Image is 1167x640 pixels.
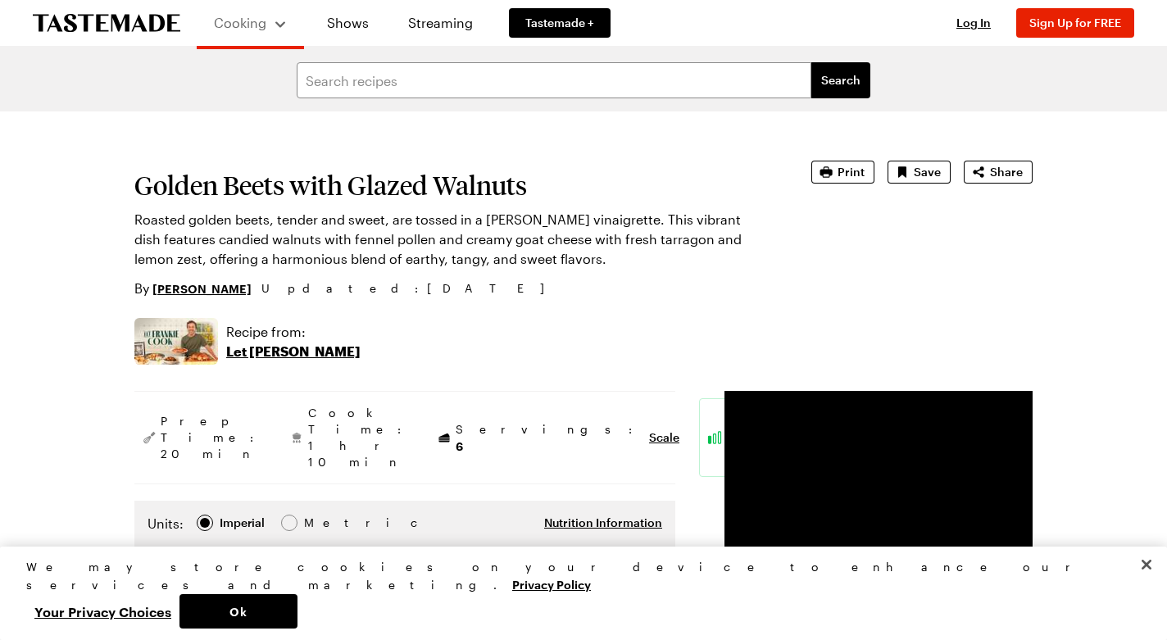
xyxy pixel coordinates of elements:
div: We may store cookies on your device to enhance our services and marketing. [26,558,1127,594]
button: filters [811,62,870,98]
a: [PERSON_NAME] [152,279,252,297]
span: Share [990,164,1023,180]
button: Ok [179,594,297,629]
button: Close [1128,547,1165,583]
button: Your Privacy Choices [26,594,179,629]
p: By [134,279,252,298]
a: More information about your privacy, opens in a new tab [512,576,591,592]
button: Share [964,161,1033,184]
div: Metric [304,514,338,532]
button: Log In [941,15,1006,31]
span: Prep Time: 20 min [161,413,262,462]
button: Sign Up for FREE [1016,8,1134,38]
a: Recipe from:Let [PERSON_NAME] [226,322,361,361]
button: Cooking [213,7,288,39]
span: 6 [456,438,463,453]
div: Imperial Metric [148,514,338,537]
button: Scale [649,429,679,446]
span: Tastemade + [525,15,594,31]
span: Metric [304,514,340,532]
input: Search recipes [297,62,811,98]
span: Save [914,164,941,180]
span: Updated : [DATE] [261,279,561,297]
p: Roasted golden beets, tender and sweet, are tossed in a [PERSON_NAME] vinaigrette. This vibrant d... [134,210,765,269]
div: Imperial [220,514,265,532]
h1: Golden Beets with Glazed Walnuts [134,170,765,200]
button: Save recipe [888,161,951,184]
div: Privacy [26,558,1127,629]
video-js: Video Player [724,391,1033,565]
p: Recipe from: [226,322,361,342]
button: Print [811,161,874,184]
span: Log In [956,16,991,30]
a: Tastemade + [509,8,611,38]
span: Print [838,164,865,180]
span: Cooking [214,15,266,30]
span: Imperial [220,514,266,532]
label: Units: [148,514,184,533]
span: Sign Up for FREE [1029,16,1121,30]
a: To Tastemade Home Page [33,14,180,33]
span: Cook Time: 1 hr 10 min [308,405,410,470]
p: Let [PERSON_NAME] [226,342,361,361]
button: Nutrition Information [544,515,662,531]
img: Show where recipe is used [134,318,218,365]
span: Search [821,72,860,89]
span: Servings: [456,421,641,455]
